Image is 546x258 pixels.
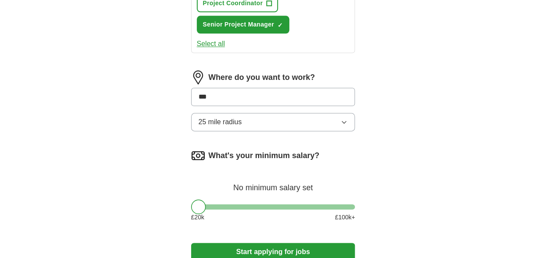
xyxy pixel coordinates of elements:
[191,173,355,194] div: No minimum salary set
[191,213,204,222] span: £ 20 k
[191,113,355,131] button: 25 mile radius
[208,72,315,83] label: Where do you want to work?
[197,16,289,33] button: Senior Project Manager✓
[191,149,205,162] img: salary.png
[191,70,205,84] img: location.png
[197,39,225,49] button: Select all
[203,20,274,29] span: Senior Project Manager
[278,22,283,29] span: ✓
[199,117,242,127] span: 25 mile radius
[208,150,319,162] label: What's your minimum salary?
[335,213,355,222] span: £ 100 k+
